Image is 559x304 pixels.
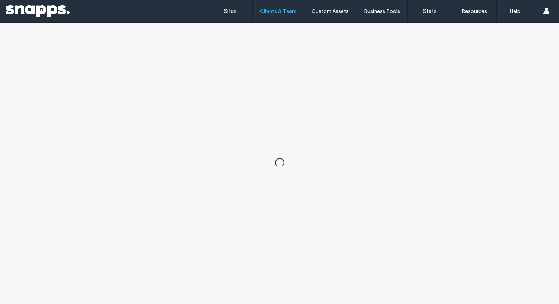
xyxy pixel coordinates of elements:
[461,8,487,14] label: Resources
[260,8,297,14] label: Clients & Team
[312,8,349,14] label: Custom Assets
[423,8,437,14] label: Stats
[17,5,32,12] span: Help
[509,8,521,14] label: Help
[364,8,400,14] label: Business Tools
[224,8,237,14] label: Sites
